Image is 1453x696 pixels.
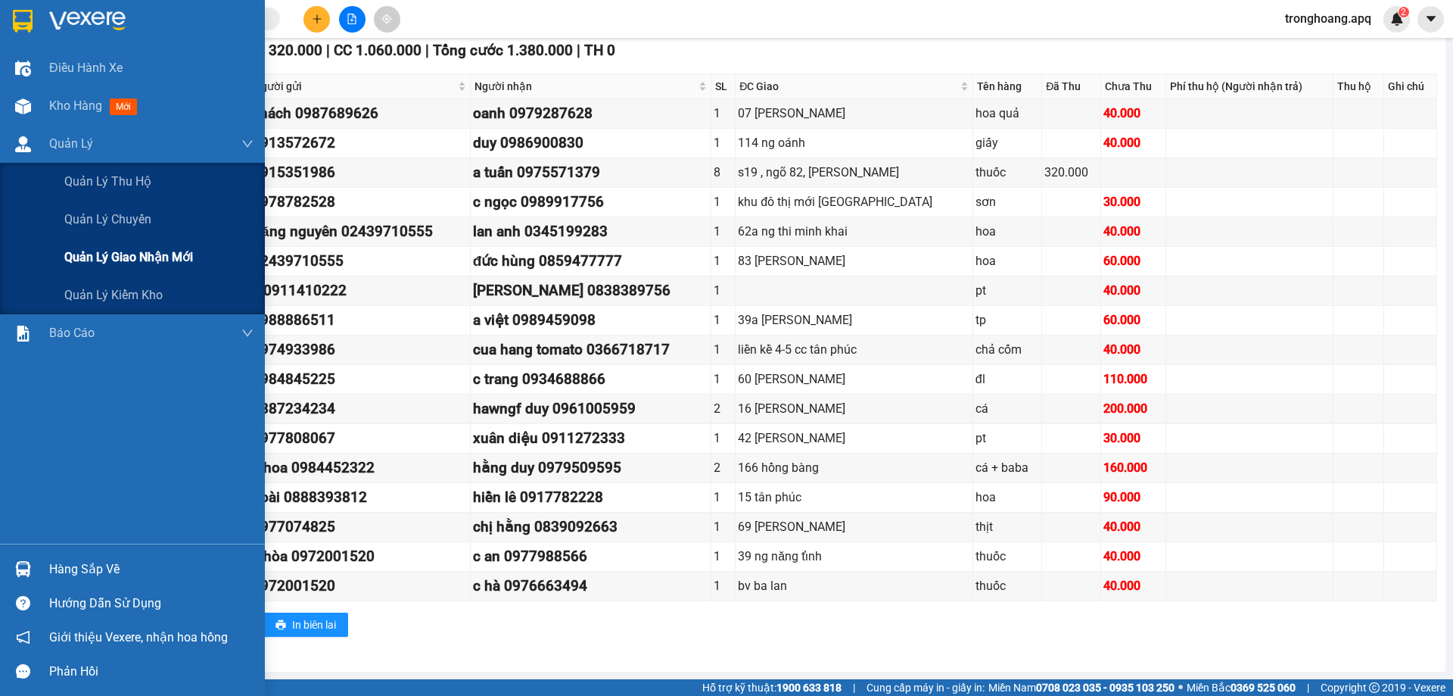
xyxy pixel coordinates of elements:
div: 40.000 [1103,222,1164,241]
div: 1 [714,281,733,300]
span: Người gửi [254,78,454,95]
div: lan anh 0345199283 [473,220,708,243]
div: c hòa 0972001520 [252,545,467,568]
span: | [425,42,429,59]
div: thịt [975,517,1039,536]
div: 16 [PERSON_NAME] [738,399,970,418]
th: Phí thu hộ (Người nhận trả) [1166,74,1333,99]
img: warehouse-icon [15,561,31,577]
div: 110.000 [1103,370,1164,389]
button: plus [303,6,330,33]
div: 60 [PERSON_NAME] [738,370,970,389]
div: Hướng dẫn sử dụng [49,592,254,615]
div: [PERSON_NAME] 0838389756 [473,279,708,302]
div: 1 [714,251,733,270]
span: ⚪️ [1178,685,1183,691]
span: file-add [347,14,357,24]
span: printer [275,620,286,632]
span: Quản lý kiểm kho [64,286,163,304]
div: 0974933986 [252,339,467,361]
div: thuốc [975,163,1039,182]
span: In biên lai [292,616,336,633]
strong: 0708 023 035 - 0935 103 250 [1036,682,1175,694]
div: 166 hồng bàng [738,458,970,477]
div: 40.000 [1103,133,1164,152]
div: 40.000 [1103,517,1164,536]
div: 0977808067 [252,427,467,450]
div: pt [975,281,1039,300]
span: 2 [1401,7,1406,17]
span: Quản lý giao nhận mới [64,248,193,267]
div: 83 [PERSON_NAME] [738,251,970,270]
div: k 0911410222 [252,279,467,302]
span: caret-down [1424,12,1438,26]
div: 30.000 [1103,192,1164,211]
div: chả cốm [975,340,1039,359]
div: 1 [714,340,733,359]
img: icon-new-feature [1390,12,1404,26]
div: 90.000 [1103,488,1164,507]
span: question-circle [16,596,30,610]
span: | [1307,679,1309,696]
div: giấy [975,133,1039,152]
div: duy 0986900830 [473,132,708,154]
div: 1 [714,488,733,507]
div: 40.000 [1103,340,1164,359]
span: notification [16,630,30,645]
div: hiền lê 0917782228 [473,486,708,509]
div: 1 [714,370,733,389]
div: c trang 0934688866 [473,368,708,391]
div: Hàng sắp về [49,558,254,581]
sup: 2 [1399,7,1409,17]
span: Quản lý thu hộ [64,172,151,191]
div: 30.000 [1103,429,1164,448]
div: 42 [PERSON_NAME] [738,429,970,448]
div: 40.000 [1103,576,1164,595]
div: 39a [PERSON_NAME] [738,311,970,329]
span: Tổng cước 1.380.000 [433,42,573,59]
div: thuốc [975,547,1039,566]
div: 60.000 [1103,251,1164,270]
div: liền kề 4-5 cc tân phúc [738,340,970,359]
th: Đã Thu [1042,74,1100,99]
div: hawngf duy 0961005959 [473,398,708,420]
div: c hoa 0984452322 [252,457,467,479]
span: copyright [1369,682,1380,693]
span: Quản Lý [49,134,93,153]
div: 0988886511 [252,309,467,332]
span: Hỗ trợ kỹ thuật: [702,679,842,696]
span: Giới thiệu Vexere, nhận hoa hồng [49,628,228,647]
img: warehouse-icon [15,61,31,76]
img: logo-vxr [13,10,33,33]
span: Báo cáo [49,323,95,342]
div: khu đô thị mới [GEOGRAPHIC_DATA] [738,192,970,211]
img: solution-icon [15,326,31,342]
div: 1 [714,222,733,241]
span: Miền Nam [988,679,1175,696]
button: aim [374,6,400,33]
div: khách 0987689626 [252,102,467,125]
div: xuân diệu 0911272333 [473,427,708,450]
div: hoa [975,251,1039,270]
div: 1 [714,133,733,152]
div: Phản hồi [49,660,254,683]
th: Chưa Thu [1101,74,1167,99]
span: Cung cấp máy in - giấy in: [867,679,985,696]
th: Tên hàng [973,74,1042,99]
div: 02439710555 [252,250,467,273]
span: message [16,664,30,679]
span: ĐC Giao [739,78,957,95]
div: a việt 0989459098 [473,309,708,332]
div: đăng nguyên 02439710555 [252,220,467,243]
span: plus [312,14,322,24]
div: hằng duy 0979509595 [473,457,708,479]
div: a tuấn 0975571379 [473,161,708,184]
div: 2 [714,458,733,477]
div: 40.000 [1103,547,1164,566]
div: c hà 0976663494 [473,575,708,598]
span: | [326,42,330,59]
div: 40.000 [1103,104,1164,123]
div: 0984845225 [252,368,467,391]
span: mới [110,98,137,115]
div: đức hùng 0859477777 [473,250,708,273]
